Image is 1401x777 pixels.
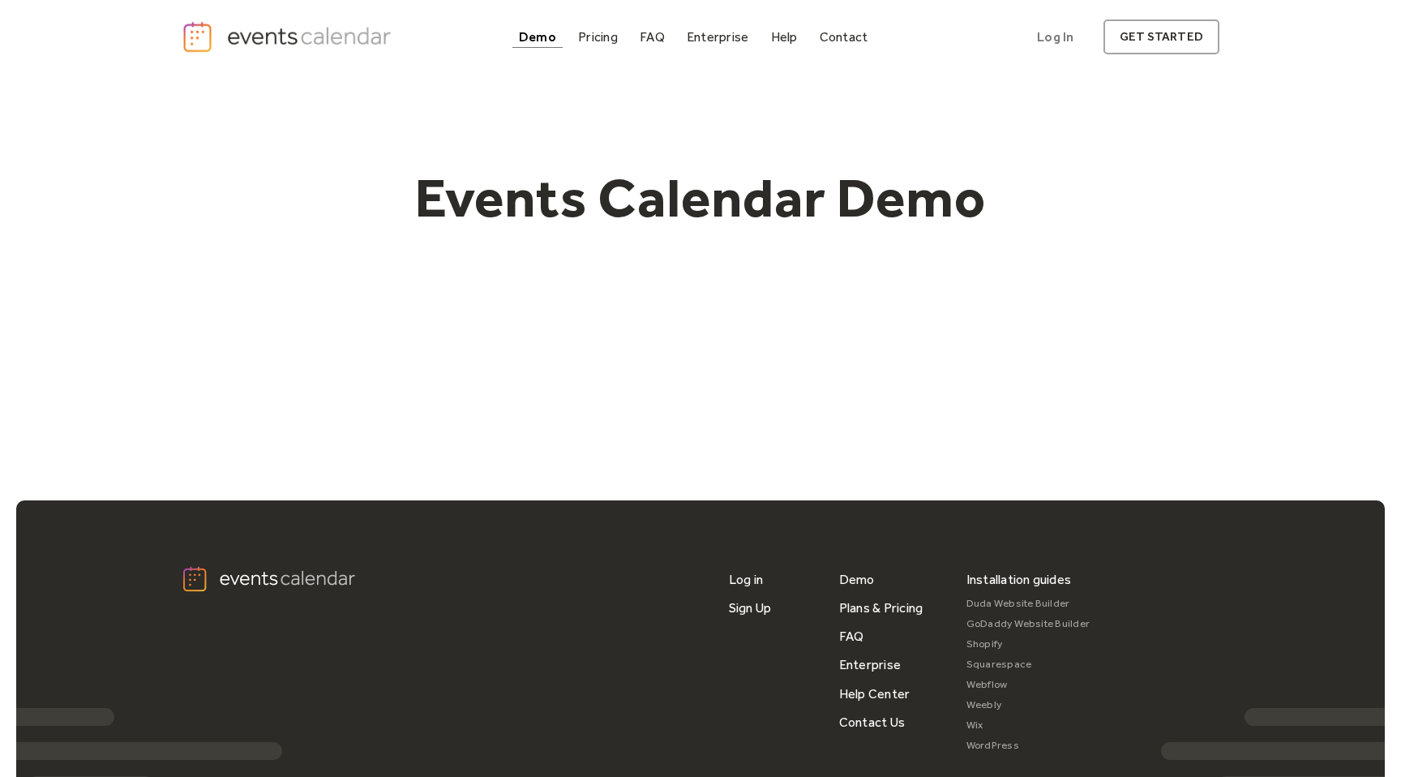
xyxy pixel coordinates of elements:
div: Enterprise [687,32,748,41]
div: Installation guides [966,565,1072,594]
a: FAQ [839,622,864,650]
a: Wix [966,715,1090,736]
div: Help [771,32,798,41]
a: Enterprise [839,650,901,679]
div: FAQ [640,32,665,41]
a: WordPress [966,736,1090,756]
a: Enterprise [680,26,755,48]
a: home [182,20,396,54]
a: Contact [813,26,875,48]
a: Squarespace [966,655,1090,675]
div: Contact [820,32,868,41]
div: Demo [519,32,556,41]
a: get started [1103,19,1219,54]
a: Contact Us [839,708,905,736]
a: Help [765,26,804,48]
a: Sign Up [729,594,772,622]
a: Demo [512,26,563,48]
a: Log In [1021,19,1090,54]
h1: Events Calendar Demo [389,165,1012,231]
a: FAQ [633,26,671,48]
a: Webflow [966,675,1090,695]
a: Help Center [839,680,910,708]
a: Plans & Pricing [839,594,923,622]
a: Pricing [572,26,624,48]
a: Shopify [966,634,1090,655]
a: Duda Website Builder [966,594,1090,614]
a: GoDaddy Website Builder [966,614,1090,634]
div: Pricing [578,32,618,41]
a: Weebly [966,695,1090,715]
a: Demo [839,565,875,594]
a: Log in [729,565,763,594]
